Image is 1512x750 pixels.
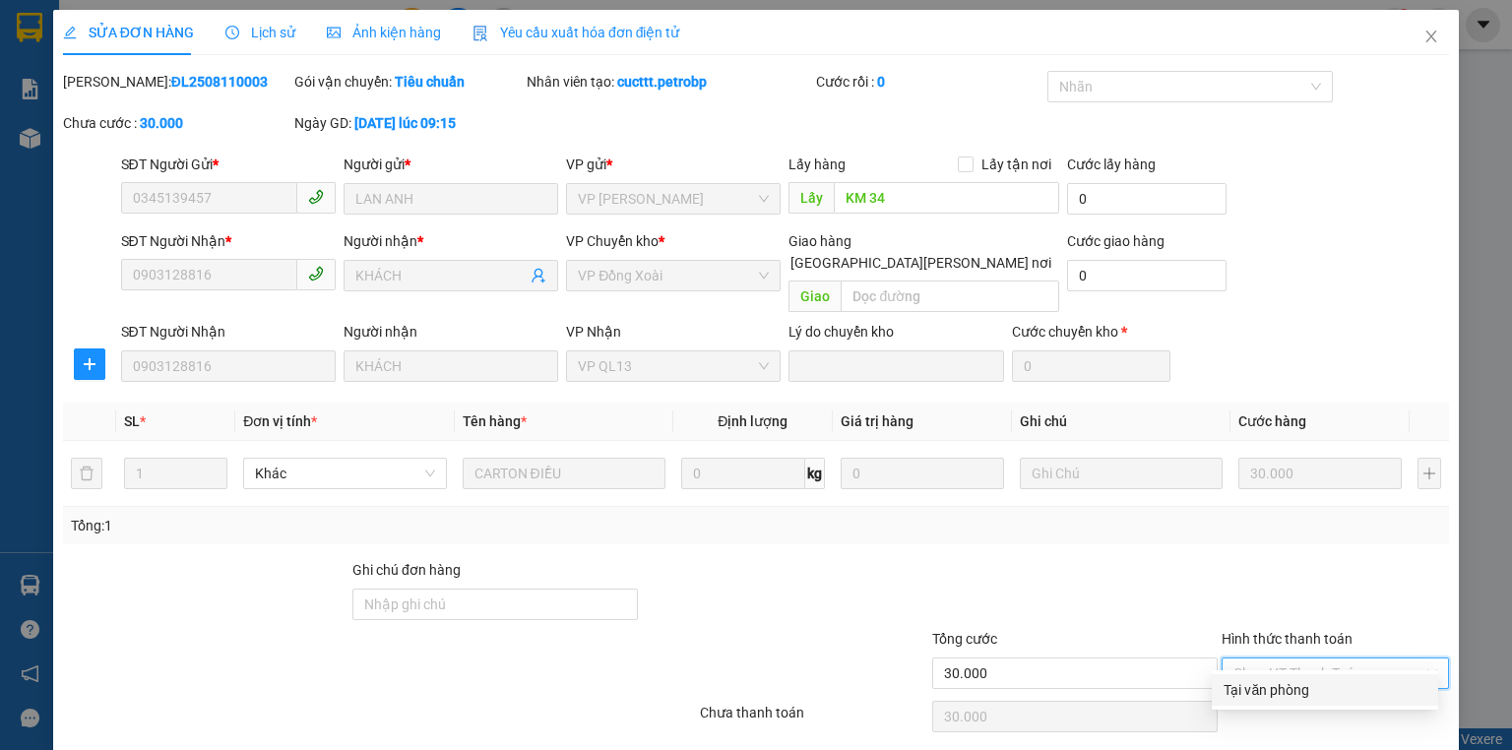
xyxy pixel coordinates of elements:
[1067,156,1156,172] label: Cước lấy hàng
[308,189,324,205] span: phone
[294,71,522,93] div: Gói vận chuyển:
[225,25,295,40] span: Lịch sử
[783,252,1059,274] span: [GEOGRAPHIC_DATA][PERSON_NAME] nơi
[788,233,851,249] span: Giao hàng
[395,74,465,90] b: Tiêu chuẩn
[352,589,638,620] input: Ghi chú đơn hàng
[1417,458,1441,489] button: plus
[63,112,290,134] div: Chưa cước :
[121,154,336,175] div: SĐT Người Gửi
[1012,403,1230,441] th: Ghi chú
[788,281,841,312] span: Giao
[877,74,885,90] b: 0
[1423,29,1439,44] span: close
[841,413,913,429] span: Giá trị hàng
[255,459,434,488] span: Khác
[327,26,341,39] span: picture
[63,71,290,93] div: [PERSON_NAME]:
[344,230,558,252] div: Người nhận
[698,702,929,736] div: Chưa thanh toán
[1067,233,1165,249] label: Cước giao hàng
[578,184,769,214] span: VP Đức Liễu
[1224,679,1426,701] div: Tại văn phòng
[294,112,522,134] div: Ngày GD:
[841,458,1004,489] input: 0
[1222,631,1353,647] label: Hình thức thanh toán
[1020,458,1223,489] input: Ghi Chú
[816,71,1043,93] div: Cước rồi :
[74,348,105,380] button: plus
[121,230,336,252] div: SĐT Người Nhận
[75,356,104,372] span: plus
[352,562,461,578] label: Ghi chú đơn hàng
[805,458,825,489] span: kg
[1233,658,1437,688] span: Chọn HT Thanh Toán
[527,71,812,93] div: Nhân viên tạo:
[932,631,997,647] span: Tổng cước
[578,351,769,381] span: VP QL13
[140,115,183,131] b: 30.000
[531,268,546,283] span: user-add
[1067,183,1227,215] input: Cước lấy hàng
[788,182,834,214] span: Lấy
[718,413,787,429] span: Định lượng
[243,413,317,429] span: Đơn vị tính
[1067,260,1227,291] input: Cước giao hàng
[1404,10,1459,65] button: Close
[344,154,558,175] div: Người gửi
[344,321,558,343] div: Người nhận
[472,25,680,40] span: Yêu cầu xuất hóa đơn điện tử
[974,154,1059,175] span: Lấy tận nơi
[1012,321,1171,343] div: Cước chuyển kho
[124,413,140,429] span: SL
[71,458,102,489] button: delete
[225,26,239,39] span: clock-circle
[788,321,1003,343] div: Lý do chuyển kho
[566,233,659,249] span: VP Chuyển kho
[1238,413,1306,429] span: Cước hàng
[617,74,707,90] b: cucttt.petrobp
[463,458,665,489] input: VD: Bàn, Ghế
[63,25,194,40] span: SỬA ĐƠN HÀNG
[566,154,781,175] div: VP gửi
[308,266,324,281] span: phone
[841,281,1059,312] input: Dọc đường
[463,413,527,429] span: Tên hàng
[71,515,585,536] div: Tổng: 1
[1238,458,1402,489] input: 0
[327,25,441,40] span: Ảnh kiện hàng
[578,261,769,290] span: VP Đồng Xoài
[63,26,77,39] span: edit
[354,115,456,131] b: [DATE] lúc 09:15
[566,321,781,343] div: VP Nhận
[472,26,488,41] img: icon
[171,74,268,90] b: ĐL2508110003
[121,321,336,343] div: SĐT Người Nhận
[834,182,1059,214] input: Dọc đường
[788,156,846,172] span: Lấy hàng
